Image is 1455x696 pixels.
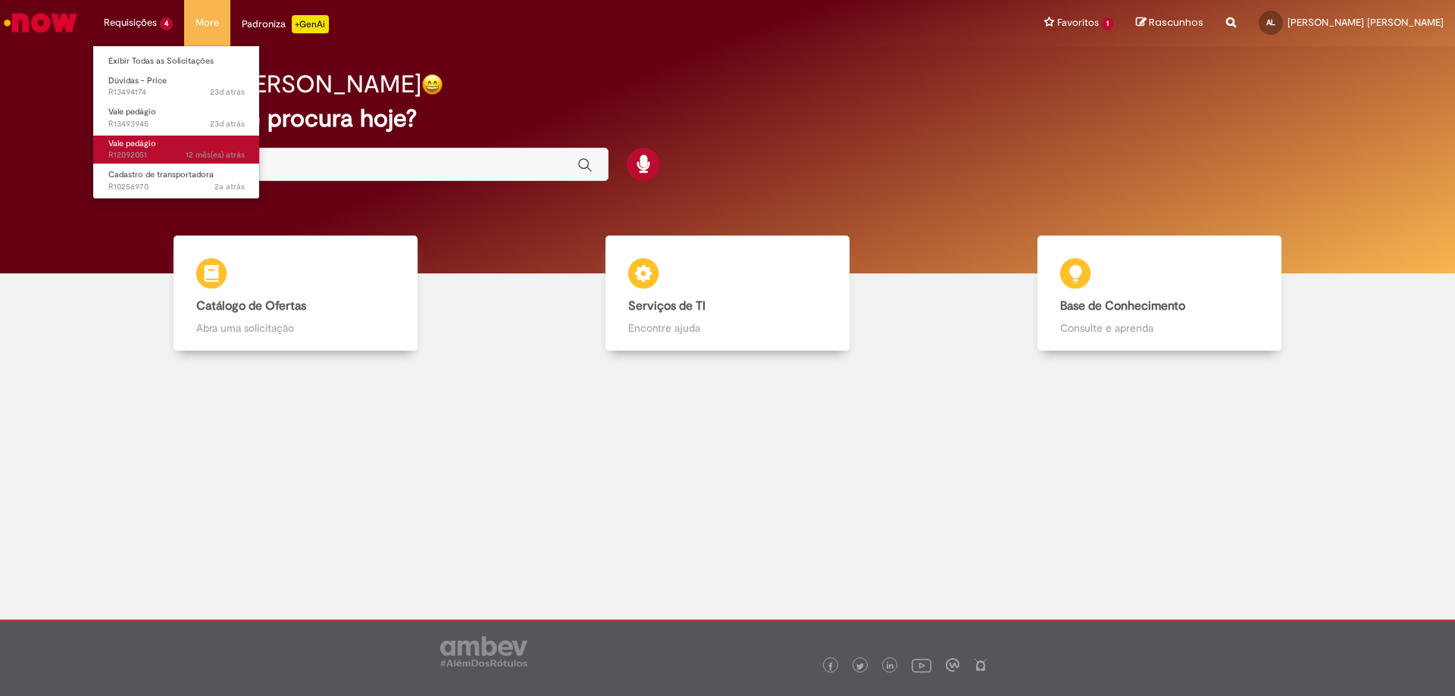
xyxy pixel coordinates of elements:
a: Aberto R13493945 : Vale pedágio [93,104,260,132]
span: R13494174 [108,86,245,98]
span: Requisições [104,15,157,30]
img: logo_footer_workplace.png [946,658,959,672]
img: logo_footer_naosei.png [974,658,987,672]
time: 08/09/2025 11:09:50 [210,118,245,130]
span: Vale pedágio [108,106,156,117]
span: 4 [160,17,173,30]
h2: O que você procura hoje? [131,105,1325,132]
img: ServiceNow [2,8,80,38]
time: 07/10/2024 10:13:37 [186,149,245,161]
a: Rascunhos [1136,16,1203,30]
span: Dúvidas - Price [108,75,167,86]
p: +GenAi [292,15,329,33]
span: 23d atrás [210,118,245,130]
span: R10256970 [108,181,245,193]
span: AL [1266,17,1275,27]
img: logo_footer_twitter.png [856,663,864,670]
div: Padroniza [242,15,329,33]
span: 1 [1102,17,1113,30]
img: logo_footer_youtube.png [912,655,931,675]
p: Consulte e aprenda [1060,320,1259,336]
a: Exibir Todas as Solicitações [93,53,260,70]
ul: Requisições [92,45,260,199]
span: R13493945 [108,118,245,130]
span: Vale pedágio [108,138,156,149]
a: Catálogo de Ofertas Abra uma solicitação [80,236,512,351]
span: Cadastro de transportadora [108,169,214,180]
span: Favoritos [1057,15,1099,30]
span: R12092051 [108,149,245,161]
img: logo_footer_ambev_rotulo_gray.png [440,636,527,666]
span: 12 mês(es) atrás [186,149,245,161]
span: 2a atrás [214,181,245,192]
img: logo_footer_linkedin.png [887,662,894,671]
a: Serviços de TI Encontre ajuda [512,236,943,351]
b: Base de Conhecimento [1060,298,1185,314]
b: Catálogo de Ofertas [196,298,306,314]
time: 08/09/2025 11:21:28 [210,86,245,98]
a: Aberto R10256970 : Cadastro de transportadora [93,167,260,195]
span: More [196,15,219,30]
img: happy-face.png [421,73,443,95]
a: Aberto R12092051 : Vale pedágio [93,136,260,164]
span: [PERSON_NAME] [PERSON_NAME] [1288,16,1444,29]
span: Rascunhos [1149,15,1203,30]
a: Aberto R13494174 : Dúvidas - Price [93,73,260,101]
p: Encontre ajuda [628,320,827,336]
img: logo_footer_facebook.png [827,663,834,670]
time: 07/08/2023 10:00:31 [214,181,245,192]
h2: Bom dia, [PERSON_NAME] [131,71,421,98]
span: 23d atrás [210,86,245,98]
b: Serviços de TI [628,298,706,314]
p: Abra uma solicitação [196,320,395,336]
a: Base de Conhecimento Consulte e aprenda [943,236,1375,351]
